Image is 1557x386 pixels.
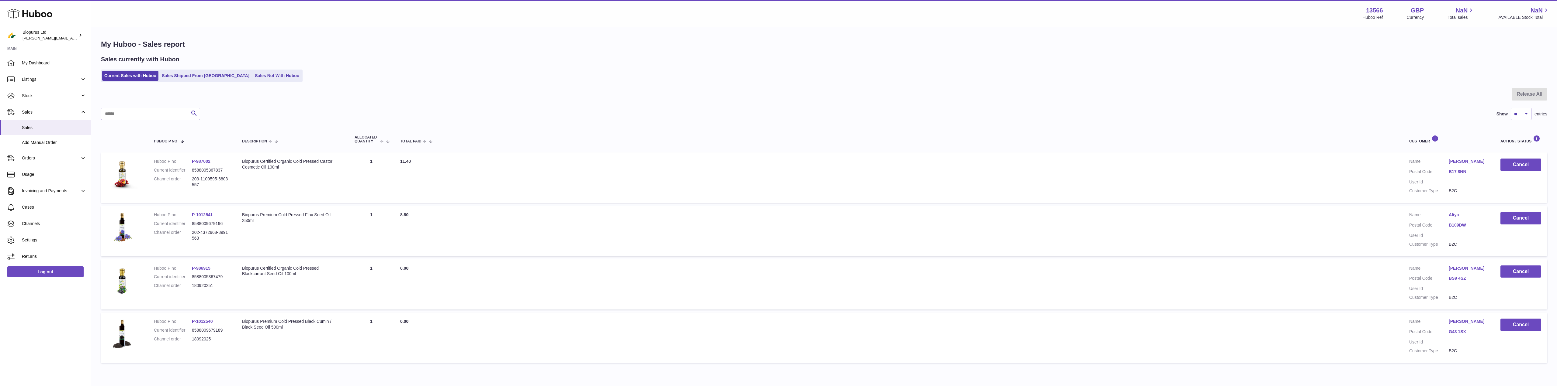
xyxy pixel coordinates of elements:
span: NaN [1455,6,1468,15]
a: Log out [7,266,84,277]
dt: Huboo P no [154,159,192,164]
a: P-1012540 [192,319,213,324]
a: [PERSON_NAME] [1449,265,1488,271]
dt: Channel order [154,336,192,342]
a: B17 8NN [1449,169,1488,175]
span: Total paid [400,139,421,143]
img: 135661728897819.jpg [107,319,137,349]
div: Biopurus Certified Organic Cold Pressed Castor Cosmetic Oil 100ml [242,159,342,170]
dd: B2C [1449,295,1488,300]
dd: B2C [1449,188,1488,194]
dd: 8588009679196 [192,221,230,227]
dt: Channel order [154,230,192,241]
button: Cancel [1500,319,1541,331]
dt: Customer Type [1409,348,1449,354]
dd: 8588009679189 [192,327,230,333]
a: P-986915 [192,266,210,271]
a: NaN Total sales [1448,6,1475,20]
dt: Name [1409,159,1449,166]
span: Sales [22,125,86,131]
dd: 202-4372968-8991563 [192,230,230,241]
dt: Name [1409,265,1449,273]
dt: Channel order [154,176,192,188]
dt: Current identifier [154,327,192,333]
span: Invoicing and Payments [22,188,80,194]
td: 1 [349,206,394,256]
dt: Huboo P no [154,319,192,324]
dt: Current identifier [154,221,192,227]
dt: Huboo P no [154,265,192,271]
a: NaN AVAILABLE Stock Total [1498,6,1550,20]
span: 0.00 [400,266,408,271]
dd: 203-1109595-6803557 [192,176,230,188]
span: 11.40 [400,159,411,164]
img: 135661728898442.jpg [107,212,137,242]
h2: Sales currently with Huboo [101,55,179,63]
strong: GBP [1411,6,1424,15]
dt: Name [1409,212,1449,219]
dd: 8588005367479 [192,274,230,280]
span: entries [1534,111,1547,117]
dt: Current identifier [154,274,192,280]
span: Sales [22,109,80,115]
dd: 18092025 [192,336,230,342]
dd: B2C [1449,348,1488,354]
div: Biopurus Certified Organic Cold Pressed Blackcurrant Seed Oil 100ml [242,265,342,277]
span: Orders [22,155,80,161]
button: Cancel [1500,159,1541,171]
img: peter@biopurus.co.uk [7,31,16,40]
a: P-1012541 [192,212,213,217]
span: Add Manual Order [22,140,86,145]
div: Action / Status [1500,135,1541,143]
span: Huboo P no [154,139,177,143]
span: Settings [22,237,86,243]
div: Biopurus Ltd [23,29,77,41]
a: [PERSON_NAME] [1449,319,1488,324]
div: Biopurus Premium Cold Pressed Flax Seed Oil 250ml [242,212,342,224]
dt: Customer Type [1409,188,1449,194]
span: NaN [1531,6,1543,15]
dt: User Id [1409,179,1449,185]
dd: 180920251 [192,283,230,289]
a: Aliya [1449,212,1488,218]
div: Huboo Ref [1363,15,1383,20]
strong: 13566 [1366,6,1383,15]
a: Sales Shipped From [GEOGRAPHIC_DATA] [160,71,251,81]
span: AVAILABLE Stock Total [1498,15,1550,20]
span: Total sales [1448,15,1475,20]
span: [PERSON_NAME][EMAIL_ADDRESS][DOMAIN_NAME] [23,36,122,40]
a: BS9 4SZ [1449,275,1488,281]
span: My Dashboard [22,60,86,66]
span: 8.80 [400,212,408,217]
div: Customer [1409,135,1488,143]
dt: Customer Type [1409,295,1449,300]
a: B109DW [1449,222,1488,228]
dt: Postal Code [1409,222,1449,230]
dt: Postal Code [1409,329,1449,336]
button: Cancel [1500,265,1541,278]
span: Cases [22,204,86,210]
a: P-987002 [192,159,210,164]
a: Current Sales with Huboo [102,71,158,81]
dt: Huboo P no [154,212,192,218]
td: 1 [349,259,394,310]
div: Currency [1407,15,1424,20]
div: Biopurus Premium Cold Pressed Black Cumin / Black Seed Oil 500ml [242,319,342,330]
dt: User Id [1409,339,1449,345]
span: Channels [22,221,86,227]
dd: 8588005367837 [192,167,230,173]
a: Sales Not With Huboo [253,71,301,81]
span: Returns [22,254,86,259]
dt: Postal Code [1409,275,1449,283]
a: G43 1SX [1449,329,1488,335]
dt: Postal Code [1409,169,1449,176]
dt: User Id [1409,286,1449,292]
dd: B2C [1449,241,1488,247]
span: Usage [22,172,86,177]
span: 0.00 [400,319,408,324]
td: 1 [349,152,394,203]
a: [PERSON_NAME] [1449,159,1488,164]
span: ALLOCATED Quantity [355,135,379,143]
dt: Customer Type [1409,241,1449,247]
span: Listings [22,77,80,82]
